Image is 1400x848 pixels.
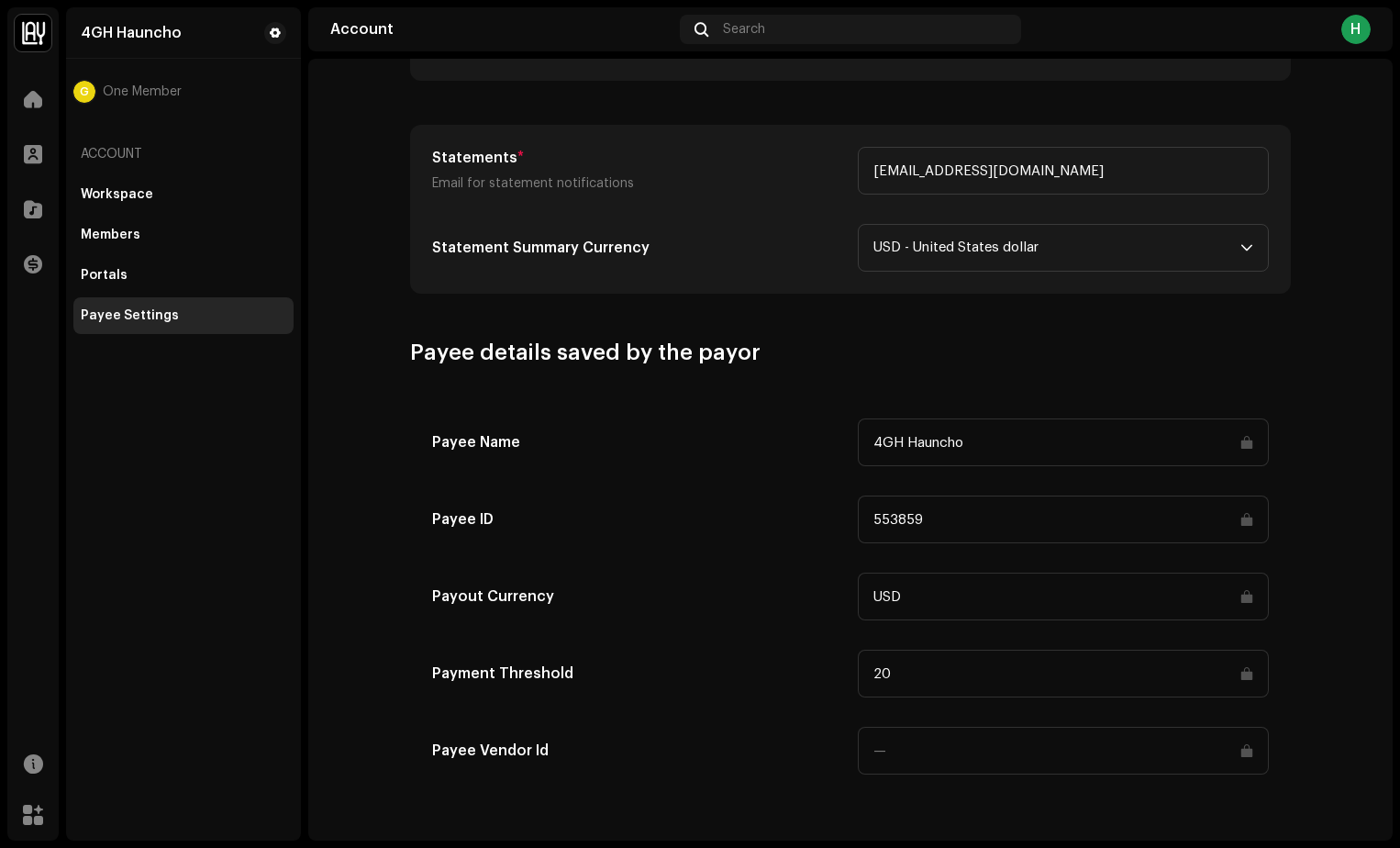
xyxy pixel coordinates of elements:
[432,237,843,259] h5: Statement Summary Currency
[73,257,294,294] re-m-nav-item: Portals
[73,217,294,253] re-m-nav-item: Members
[432,173,843,195] p: Email for statement notifications
[723,22,765,37] span: Search
[410,338,1291,367] h3: Payee details saved by the payor
[81,308,179,323] div: Payee Settings
[81,26,182,40] div: 4GH Hauncho
[432,431,843,453] h5: Payee Name
[1341,15,1371,44] div: H
[873,225,1240,271] span: USD - United States dollar
[858,147,1269,195] input: Enter email
[81,228,140,242] div: Members
[73,132,294,176] re-a-nav-header: Account
[15,15,51,51] img: 9eb99177-7e7a-45d5-8073-fef7358786d3
[81,268,128,283] div: Portals
[103,84,182,99] span: One Member
[432,663,843,685] h5: Payment Threshold
[432,586,843,608] h5: Payout Currency
[81,187,153,202] div: Workspace
[73,297,294,334] re-m-nav-item: Payee Settings
[858,496,1269,543] input: —
[858,650,1269,697] input: 0
[432,508,843,530] h5: Payee ID
[858,727,1269,775] input: —
[1240,225,1253,271] div: dropdown trigger
[73,176,294,213] re-m-nav-item: Workspace
[432,740,843,762] h5: Payee Vendor Id
[432,147,843,169] h5: Statements
[330,22,672,37] div: Account
[73,81,95,103] div: G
